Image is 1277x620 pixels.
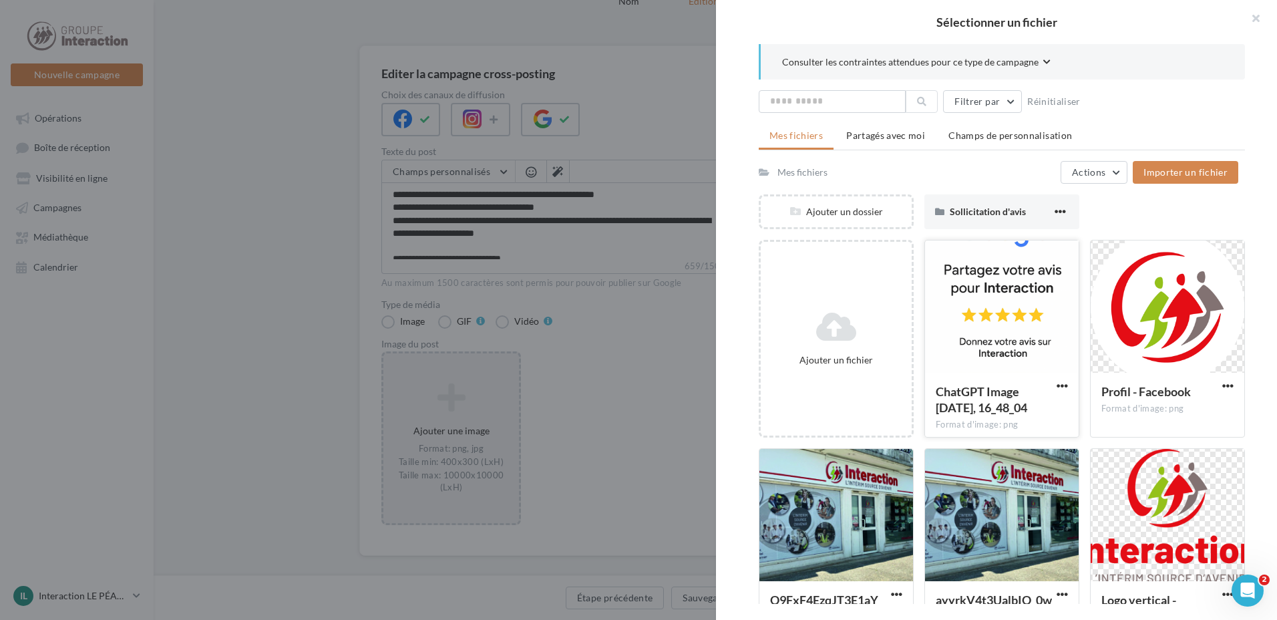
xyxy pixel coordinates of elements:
button: Consulter les contraintes attendues pour ce type de campagne [782,55,1051,71]
span: Profil - Facebook [1101,384,1191,399]
span: Importer un fichier [1143,166,1228,178]
div: Ajouter un fichier [766,353,906,367]
span: Champs de personnalisation [948,130,1072,141]
button: Actions [1061,161,1127,184]
span: 2 [1259,575,1270,585]
h2: Sélectionner un fichier [737,16,1256,28]
div: Format d'image: png [936,419,1068,431]
button: Importer un fichier [1133,161,1238,184]
div: Format d'image: png [1101,403,1234,415]
span: Sollicitation d'avis [950,206,1026,217]
button: Filtrer par [943,90,1022,113]
div: Mes fichiers [777,166,828,179]
span: Consulter les contraintes attendues pour ce type de campagne [782,55,1039,69]
span: Partagés avec moi [846,130,925,141]
div: Ajouter un dossier [761,205,912,218]
span: Actions [1072,166,1105,178]
span: Mes fichiers [769,130,823,141]
iframe: Intercom live chat [1232,575,1264,607]
button: Réinitialiser [1022,94,1086,110]
span: ChatGPT Image 27 août 2025, 16_48_04 [936,384,1027,415]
